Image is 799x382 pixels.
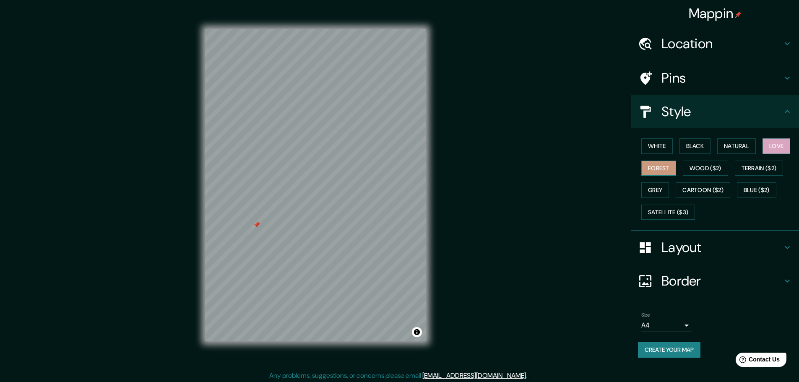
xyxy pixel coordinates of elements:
div: Border [631,264,799,298]
h4: Mappin [689,5,742,22]
div: Layout [631,231,799,264]
h4: Layout [661,239,782,256]
button: White [641,138,673,154]
button: Terrain ($2) [735,161,783,176]
h4: Style [661,103,782,120]
div: Pins [631,61,799,95]
button: Satellite ($3) [641,205,695,220]
a: [EMAIL_ADDRESS][DOMAIN_NAME] [422,371,526,380]
button: Wood ($2) [683,161,728,176]
img: pin-icon.png [735,11,742,18]
button: Toggle attribution [412,327,422,337]
div: Style [631,95,799,128]
iframe: Help widget launcher [724,349,790,373]
button: Cartoon ($2) [676,182,730,198]
label: Size [641,312,650,319]
button: Love [763,138,790,154]
button: Blue ($2) [737,182,776,198]
div: . [527,371,528,381]
button: Forest [641,161,676,176]
div: Location [631,27,799,60]
button: Black [679,138,711,154]
canvas: Map [205,29,426,341]
h4: Border [661,273,782,289]
button: Grey [641,182,669,198]
div: . [528,371,530,381]
div: A4 [641,319,692,332]
button: Create your map [638,342,700,358]
button: Natural [717,138,756,154]
p: Any problems, suggestions, or concerns please email . [269,371,527,381]
h4: Pins [661,70,782,86]
h4: Location [661,35,782,52]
